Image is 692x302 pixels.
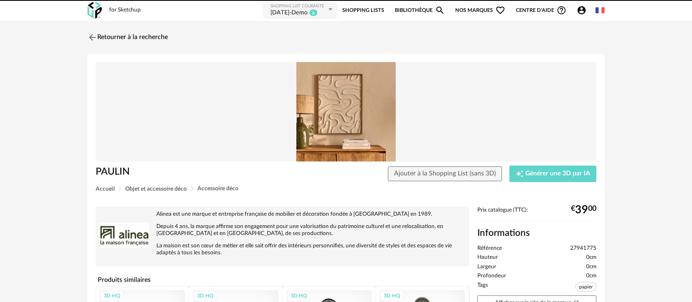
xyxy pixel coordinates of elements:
[394,170,496,177] span: Ajouter à la Shopping List (sans 3D)
[477,245,502,252] span: Référence
[577,5,590,15] span: Account Circle icon
[96,62,596,162] img: Product pack shot
[586,263,596,271] span: 0cm
[270,4,326,9] div: Shopping List courante
[100,211,149,260] img: brand logo
[455,1,505,20] span: Nos marques
[96,274,469,286] h4: Produits similaires
[109,7,141,14] div: for Sketchup
[342,1,384,20] a: Shopping Lists
[477,272,506,280] span: Profondeur
[571,207,596,213] div: € 00
[100,223,465,237] p: Depuis 4 ans, la marque affirme son engagement pour une valorisation du patrimoine culturel et un...
[125,186,187,192] span: Objet et accessoire déco
[87,32,97,42] img: svg+xml;base64,PHN2ZyB3aWR0aD0iMjQiIGhlaWdodD0iMjQiIHZpZXdCb3g9IjAgMCAyNCAyNCIgZmlsbD0ibm9uZSIgeG...
[388,166,502,181] button: Ajouter à la Shopping List (sans 3D)
[309,9,318,16] sup: 6
[193,290,217,301] div: 3D HQ
[87,2,102,19] img: OXP
[100,242,465,256] p: La maison est son cœur de métier et elle sait offrir des intérieurs personnifiés, une diversité d...
[270,9,307,17] div: Sept11-Demo
[495,5,505,15] span: Heart Outline icon
[477,254,498,261] span: Hauteur
[516,170,524,178] span: Creation icon
[96,166,300,178] h1: PAULIN
[100,290,124,301] div: 3D HQ
[586,272,596,280] span: 0cm
[87,28,168,46] a: Retourner à la recherche
[380,290,404,301] div: 3D HQ
[586,254,596,261] span: 0cm
[525,171,590,177] span: Générer une 3D par IA
[596,6,605,15] img: fr
[435,5,445,15] span: Magnify icon
[575,282,596,292] span: papier
[477,207,596,222] div: Prix catalogue (TTC):
[287,290,311,301] div: 3D HQ
[395,1,445,20] a: BibliothèqueMagnify icon
[516,5,566,15] span: Centre d'aideHelp Circle Outline icon
[96,186,596,192] div: Breadcrumb
[96,186,115,192] span: Accueil
[509,166,596,182] button: Creation icon Générer une 3D par IA
[477,263,496,271] span: Largeur
[557,5,566,15] span: Help Circle Outline icon
[477,227,596,239] h2: Informations
[477,282,488,294] span: Tags
[575,207,588,213] span: 39
[577,5,587,15] span: Account Circle icon
[570,245,596,252] span: 27941775
[197,186,238,191] span: Accessoire déco
[100,211,465,218] p: Alinea est une marque et entreprise française de mobilier et décoration fondée à [GEOGRAPHIC_DATA...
